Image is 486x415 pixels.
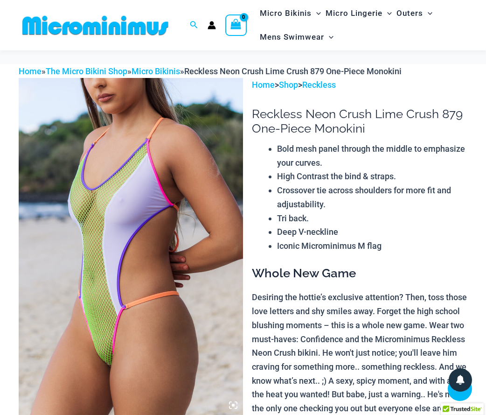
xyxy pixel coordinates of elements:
a: Account icon link [208,21,216,29]
h1: Reckless Neon Crush Lime Crush 879 One-Piece Monokini [252,107,467,136]
a: Micro BikinisMenu ToggleMenu Toggle [257,1,323,25]
span: » » » [19,66,402,76]
a: Shop [279,80,298,90]
img: MM SHOP LOGO FLAT [19,15,172,36]
img: Reckless Neon Crush Lime Crush 879 One Piece [19,78,243,415]
a: OutersMenu ToggleMenu Toggle [394,1,435,25]
a: View Shopping Cart, empty [225,14,247,36]
span: Menu Toggle [382,1,392,25]
span: Mens Swimwear [260,25,324,49]
li: Tri back. [277,211,467,225]
p: > > [252,78,467,92]
a: Micro LingerieMenu ToggleMenu Toggle [323,1,394,25]
span: Micro Bikinis [260,1,312,25]
span: Menu Toggle [324,25,333,49]
a: Micro Bikinis [132,66,180,76]
a: Search icon link [190,20,198,31]
a: Home [19,66,42,76]
span: Reckless Neon Crush Lime Crush 879 One-Piece Monokini [184,66,402,76]
a: The Micro Bikini Shop [46,66,127,76]
li: High Contrast the bind & straps. [277,169,467,183]
li: Iconic Microminimus M flag [277,239,467,253]
li: Bold mesh panel through the middle to emphasize your curves. [277,142,467,169]
li: Crossover tie across shoulders for more fit and adjustability. [277,183,467,211]
span: Outers [396,1,423,25]
span: Menu Toggle [423,1,432,25]
a: Reckless [302,80,336,90]
h3: Whole New Game [252,266,467,281]
a: Home [252,80,275,90]
span: Micro Lingerie [326,1,382,25]
a: Mens SwimwearMenu ToggleMenu Toggle [257,25,336,49]
span: Menu Toggle [312,1,321,25]
li: Deep V-neckline [277,225,467,239]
